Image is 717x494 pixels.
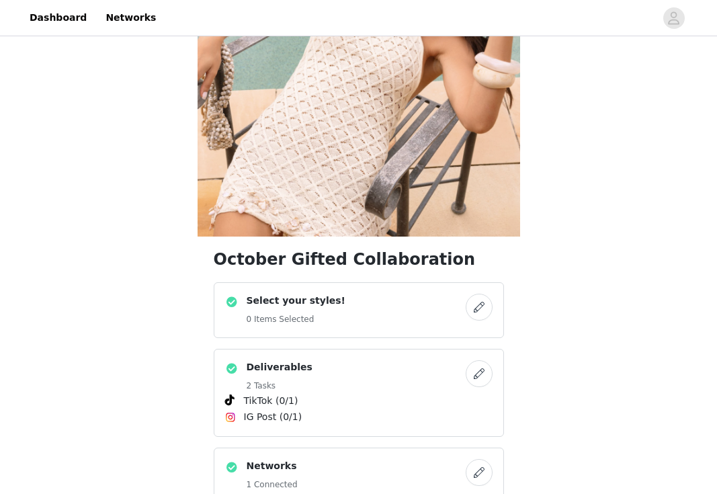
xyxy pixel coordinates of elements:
div: Select your styles! [214,282,504,338]
img: Instagram Icon [225,412,236,423]
span: TikTok (0/1) [244,394,298,408]
div: avatar [667,7,680,29]
h5: 1 Connected [247,479,298,491]
a: Networks [97,3,164,33]
h4: Deliverables [247,360,312,374]
h5: 2 Tasks [247,380,312,392]
div: Deliverables [214,349,504,437]
h4: Select your styles! [247,294,345,308]
h4: Networks [247,459,298,473]
span: IG Post (0/1) [244,410,302,424]
h5: 0 Items Selected [247,313,345,325]
a: Dashboard [22,3,95,33]
h1: October Gifted Collaboration [214,247,504,272]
